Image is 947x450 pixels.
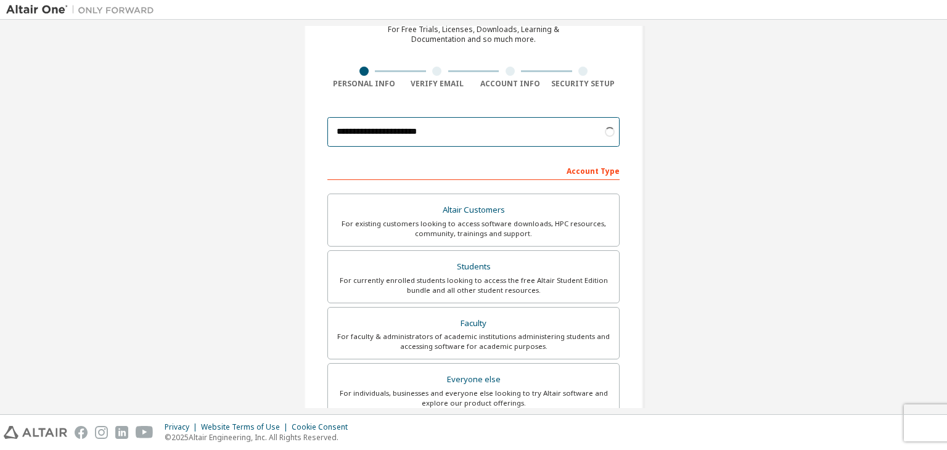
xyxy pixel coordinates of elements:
[6,4,160,16] img: Altair One
[136,426,154,439] img: youtube.svg
[335,332,612,351] div: For faculty & administrators of academic institutions administering students and accessing softwa...
[335,388,612,408] div: For individuals, businesses and everyone else looking to try Altair software and explore our prod...
[75,426,88,439] img: facebook.svg
[335,258,612,276] div: Students
[335,276,612,295] div: For currently enrolled students looking to access the free Altair Student Edition bundle and all ...
[335,371,612,388] div: Everyone else
[95,426,108,439] img: instagram.svg
[335,219,612,239] div: For existing customers looking to access software downloads, HPC resources, community, trainings ...
[388,25,559,44] div: For Free Trials, Licenses, Downloads, Learning & Documentation and so much more.
[335,202,612,219] div: Altair Customers
[547,79,620,89] div: Security Setup
[335,315,612,332] div: Faculty
[165,432,355,443] p: © 2025 Altair Engineering, Inc. All Rights Reserved.
[327,79,401,89] div: Personal Info
[292,422,355,432] div: Cookie Consent
[473,79,547,89] div: Account Info
[201,422,292,432] div: Website Terms of Use
[165,422,201,432] div: Privacy
[327,160,620,180] div: Account Type
[4,426,67,439] img: altair_logo.svg
[401,79,474,89] div: Verify Email
[115,426,128,439] img: linkedin.svg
